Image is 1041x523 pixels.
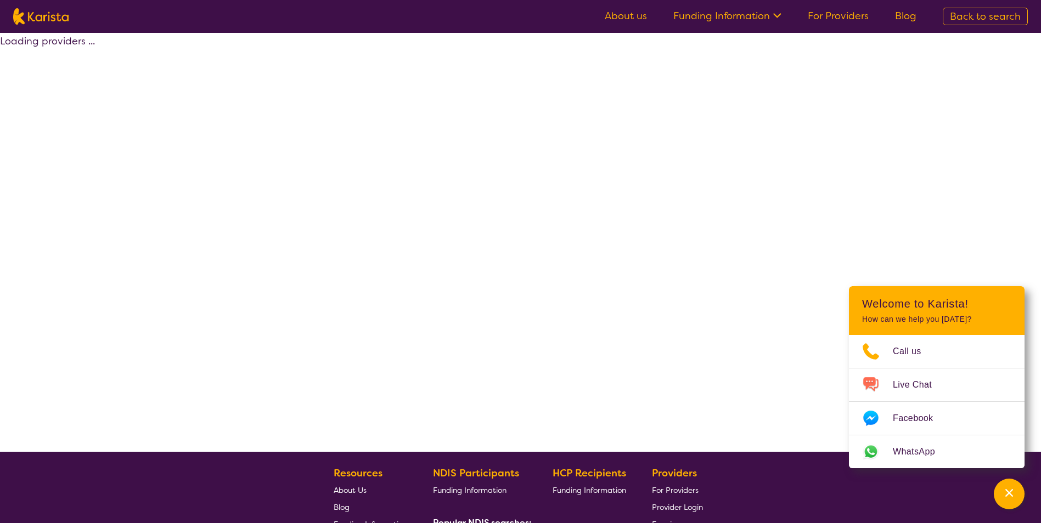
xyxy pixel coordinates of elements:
[605,9,647,22] a: About us
[13,8,69,25] img: Karista logo
[334,467,382,480] b: Resources
[893,343,935,360] span: Call us
[895,9,916,22] a: Blog
[994,479,1025,509] button: Channel Menu
[553,467,626,480] b: HCP Recipients
[433,467,519,480] b: NDIS Participants
[334,502,350,512] span: Blog
[893,410,946,427] span: Facebook
[652,498,703,515] a: Provider Login
[849,335,1025,468] ul: Choose channel
[553,481,626,498] a: Funding Information
[893,377,945,393] span: Live Chat
[943,8,1028,25] a: Back to search
[808,9,869,22] a: For Providers
[652,485,699,495] span: For Providers
[334,498,407,515] a: Blog
[673,9,781,22] a: Funding Information
[893,444,948,460] span: WhatsApp
[862,315,1011,324] p: How can we help you [DATE]?
[334,485,367,495] span: About Us
[433,481,527,498] a: Funding Information
[553,485,626,495] span: Funding Information
[652,502,703,512] span: Provider Login
[849,286,1025,468] div: Channel Menu
[334,481,407,498] a: About Us
[433,485,507,495] span: Funding Information
[849,435,1025,468] a: Web link opens in a new tab.
[652,467,697,480] b: Providers
[652,481,703,498] a: For Providers
[950,10,1021,23] span: Back to search
[862,297,1011,310] h2: Welcome to Karista!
